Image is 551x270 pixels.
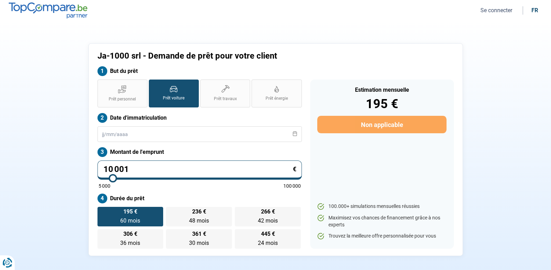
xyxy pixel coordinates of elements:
[120,217,140,224] span: 60 mois
[261,231,275,237] span: 445 €
[293,166,296,172] span: €
[192,231,206,237] span: 361 €
[109,96,136,102] span: Prêt personnel
[97,147,302,157] label: Montant de l'emprunt
[531,7,538,14] div: fr
[123,231,137,237] span: 306 €
[189,240,209,246] span: 30 mois
[9,2,87,18] img: TopCompare.be
[192,209,206,215] span: 236 €
[317,233,446,240] li: Trouvez la meilleure offre personnalisée pour vous
[317,215,446,228] li: Maximisez vos chances de financement grâce à nos experts
[317,203,446,210] li: 100.000+ simulations mensuelles réussies
[163,95,184,101] span: Prêt voiture
[317,98,446,110] div: 195 €
[214,96,237,102] span: Prêt travaux
[258,240,278,246] span: 24 mois
[266,96,288,102] span: Prêt énergie
[97,66,302,76] label: But du prêt
[189,217,209,224] span: 48 mois
[120,240,140,246] span: 36 mois
[97,194,302,203] label: Durée du prêt
[258,217,278,224] span: 42 mois
[317,116,446,133] button: Non applicable
[97,126,302,142] input: jj/mm/aaaa
[123,209,137,215] span: 195 €
[97,51,363,61] h1: Ja-1000 srl - Demande de prêt pour votre client
[97,113,302,123] label: Date d'immatriculation
[283,183,301,188] span: 100 000
[261,209,275,215] span: 266 €
[478,7,514,14] button: Se connecter
[317,87,446,93] div: Estimation mensuelle
[99,183,110,188] span: 5 000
